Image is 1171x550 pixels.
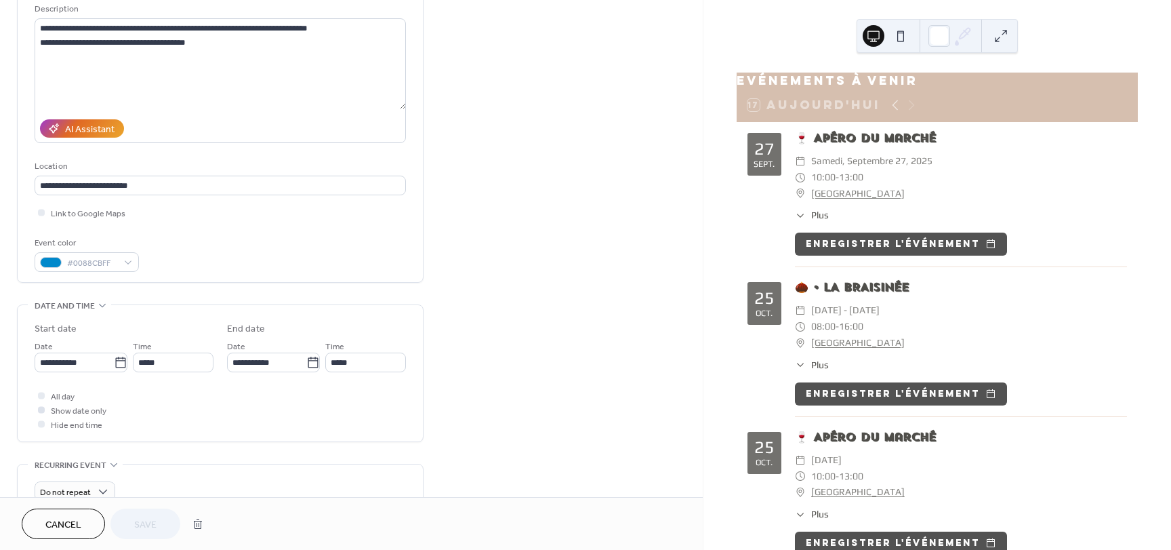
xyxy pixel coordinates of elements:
[795,507,806,522] div: ​
[325,340,344,354] span: Time
[795,208,806,222] div: ​
[795,208,829,222] button: ​Plus
[839,469,863,485] span: 13:00
[795,452,806,469] div: ​
[65,123,115,137] div: AI Assistant
[795,233,1007,256] button: Enregistrer l'événement
[836,319,839,335] span: -
[67,256,117,271] span: #0088CBFF
[35,299,95,313] span: Date and time
[811,452,842,469] span: [DATE]
[795,279,1127,296] div: 🌰 • LA BRAISINÉE
[754,160,775,169] div: sept.
[795,358,806,372] div: ​
[133,340,152,354] span: Time
[795,484,806,500] div: ​
[836,469,839,485] span: -
[795,335,806,351] div: ​
[811,302,880,319] span: [DATE] - [DATE]
[35,340,53,354] span: Date
[795,507,829,522] button: ​Plus
[40,485,91,500] span: Do not repeat
[227,322,265,336] div: End date
[795,153,806,170] div: ​
[795,469,806,485] div: ​
[811,153,932,170] span: samedi, septembre 27, 2025
[795,319,806,335] div: ​
[51,390,75,404] span: All day
[795,382,1007,406] button: Enregistrer l'événement
[35,458,106,473] span: Recurring event
[45,518,81,532] span: Cancel
[811,469,836,485] span: 10:00
[35,159,403,174] div: Location
[795,130,1127,146] div: 🍷 Apéro du Marché
[35,236,136,250] div: Event color
[22,509,105,539] button: Cancel
[51,418,102,433] span: Hide end time
[40,119,124,138] button: AI Assistant
[811,170,836,186] span: 10:00
[795,170,806,186] div: ​
[754,140,775,157] div: 27
[811,319,836,335] span: 08:00
[756,458,773,467] div: oct.
[35,322,77,336] div: Start date
[795,302,806,319] div: ​
[754,439,775,456] div: 25
[754,290,775,307] div: 25
[836,170,839,186] span: -
[227,340,245,354] span: Date
[811,484,905,500] a: [GEOGRAPHIC_DATA]
[811,335,905,351] a: [GEOGRAPHIC_DATA]
[51,404,106,418] span: Show date only
[756,309,773,318] div: oct.
[811,208,829,222] span: Plus
[795,429,1127,446] div: 🍷 Apéro du Marché
[51,207,125,221] span: Link to Google Maps
[811,358,829,372] span: Plus
[811,507,829,522] span: Plus
[839,319,863,335] span: 16:00
[737,73,1138,89] div: Evénements à venir
[811,186,905,202] a: [GEOGRAPHIC_DATA]
[35,2,403,16] div: Description
[839,170,863,186] span: 13:00
[795,186,806,202] div: ​
[795,358,829,372] button: ​Plus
